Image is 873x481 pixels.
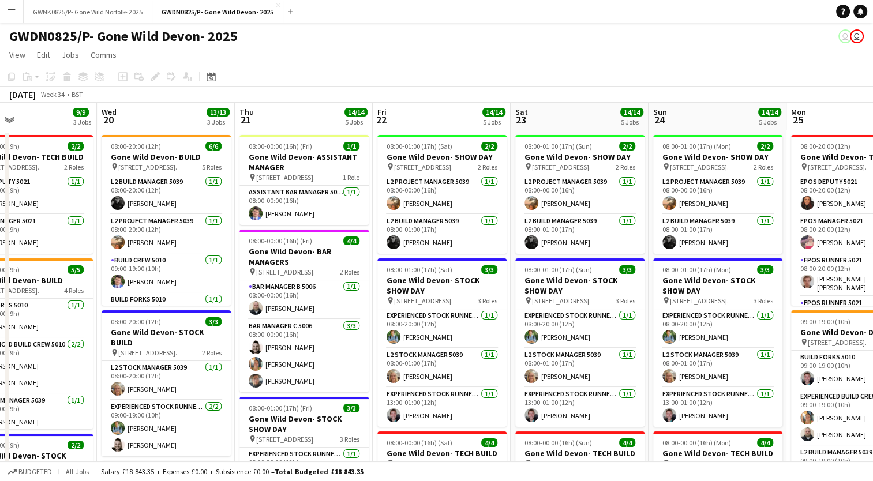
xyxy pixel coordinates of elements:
span: 08:00-00:00 (16h) (Fri) [249,236,312,245]
span: 3/3 [343,404,359,412]
a: View [5,47,30,62]
span: 08:00-00:00 (16h) (Sun) [524,438,592,447]
app-card-role: Experienced Stock Runner 50121/113:00-01:00 (12h)[PERSON_NAME] [653,388,782,427]
span: All jobs [63,467,91,476]
span: 08:00-00:00 (16h) (Fri) [249,142,312,151]
button: Budgeted [6,465,54,478]
span: [STREET_ADDRESS]. [670,163,729,171]
app-card-role: L2 Project Manager 50391/108:00-20:00 (12h)[PERSON_NAME] [102,215,231,254]
h3: Gone Wild Devon- STOCK SHOW DAY [239,414,369,434]
a: Jobs [57,47,84,62]
span: 09:00-19:00 (10h) [800,317,850,326]
span: Budgeted [18,468,52,476]
span: 22 [376,113,387,126]
app-job-card: 08:00-01:00 (17h) (Sat)3/3Gone Wild Devon- STOCK SHOW DAY [STREET_ADDRESS].3 RolesExperienced Sto... [377,258,507,427]
span: 2/2 [757,142,773,151]
app-job-card: 08:00-01:00 (17h) (Sun)3/3Gone Wild Devon- STOCK SHOW DAY [STREET_ADDRESS].3 RolesExperienced Sto... [515,258,645,427]
h3: Gone Wild Devon- STOCK SHOW DAY [377,275,507,296]
span: [STREET_ADDRESS]. [118,348,177,357]
app-card-role: L2 Stock Manager 50391/108:00-01:00 (17h)[PERSON_NAME] [653,348,782,388]
h3: Gone Wild Devon- ASSISTANT MANAGER [239,152,369,172]
app-job-card: 08:00-00:00 (16h) (Fri)1/1Gone Wild Devon- ASSISTANT MANAGER [STREET_ADDRESS].1 RoleAssistant Bar... [239,135,369,225]
span: [STREET_ADDRESS]. [808,163,867,171]
h3: Gone Wild Devon- SHOW DAY [377,152,507,162]
h3: Gone Wild Devon- TECH BUILD [377,448,507,459]
app-job-card: 08:00-01:00 (17h) (Mon)3/3Gone Wild Devon- STOCK SHOW DAY [STREET_ADDRESS].3 RolesExperienced Sto... [653,258,782,427]
app-card-role: Experienced Stock Runner 50121/108:00-20:00 (12h)[PERSON_NAME] [653,309,782,348]
span: [STREET_ADDRESS]. [532,163,591,171]
span: 5 Roles [202,163,222,171]
div: 5 Jobs [483,118,505,126]
span: 08:00-01:00 (17h) (Mon) [662,142,731,151]
span: 14/14 [344,108,368,117]
span: Edit [37,50,50,60]
span: Wed [102,107,117,117]
span: 14/14 [620,108,643,117]
app-card-role: L2 Build Manager 50391/108:00-01:00 (17h)[PERSON_NAME] [377,215,507,254]
app-job-card: 08:00-01:00 (17h) (Sun)2/2Gone Wild Devon- SHOW DAY [STREET_ADDRESS].2 RolesL2 Project Manager 50... [515,135,645,254]
span: 2/2 [481,142,497,151]
app-card-role: Build Forks 50101/109:00-19:00 (10h) [102,293,231,332]
span: 08:00-20:00 (12h) [800,142,850,151]
h3: Gone Wild Devon- BAR MANAGERS [239,246,369,267]
span: Comms [91,50,117,60]
span: 25 [789,113,806,126]
button: GWNK0825/P- Gone Wild Norfolk- 2025 [24,1,152,23]
div: [DATE] [9,89,36,100]
span: 3/3 [619,265,635,274]
div: 5 Jobs [621,118,643,126]
h3: Gone Wild Devon- TECH BUILD [653,448,782,459]
h3: Gone Wild Devon- STOCK SHOW DAY [653,275,782,296]
app-card-role: Bar Manager C 50063/308:00-00:00 (16h)[PERSON_NAME][PERSON_NAME][PERSON_NAME] [239,320,369,392]
div: 08:00-01:00 (17h) (Mon)2/2Gone Wild Devon- SHOW DAY [STREET_ADDRESS].2 RolesL2 Project Manager 50... [653,135,782,254]
h3: Gone Wild Devon- SHOW DAY [653,152,782,162]
span: [STREET_ADDRESS]. [670,296,729,305]
span: 4 Roles [754,459,773,468]
span: 2 Roles [202,348,222,357]
h3: Gone Wild Devon- TECH BUILD [515,448,645,459]
div: 08:00-20:00 (12h)3/3Gone Wild Devon- STOCK BUILD [STREET_ADDRESS].2 RolesL2 Stock Manager 50391/1... [102,310,231,456]
app-card-role: Build Crew 50101/109:00-19:00 (10h)[PERSON_NAME] [102,254,231,293]
span: 1/1 [343,142,359,151]
div: 5 Jobs [345,118,367,126]
span: 2/2 [619,142,635,151]
span: 08:00-00:00 (16h) (Sat) [387,438,452,447]
div: BST [72,90,83,99]
span: [STREET_ADDRESS]. [394,296,453,305]
span: Sat [515,107,528,117]
app-card-role: L2 Project Manager 50391/108:00-00:00 (16h)[PERSON_NAME] [377,175,507,215]
span: View [9,50,25,60]
app-card-role: L2 Build Manager 50391/108:00-01:00 (17h)[PERSON_NAME] [653,215,782,254]
span: 08:00-01:00 (17h) (Mon) [662,265,731,274]
app-card-role: L2 Stock Manager 50391/108:00-01:00 (17h)[PERSON_NAME] [515,348,645,388]
app-card-role: Bar Manager B 50061/108:00-00:00 (16h)[PERSON_NAME] [239,280,369,320]
span: Total Budgeted £18 843.35 [275,467,364,476]
span: 13/13 [207,108,230,117]
span: 6/6 [205,142,222,151]
span: 08:00-01:00 (17h) (Sun) [524,142,592,151]
div: 3 Jobs [73,118,91,126]
span: 9/9 [73,108,89,117]
span: 2 Roles [754,163,773,171]
span: 3 Roles [616,296,635,305]
span: Mon [791,107,806,117]
app-card-role: Assistant Bar Manager 50061/108:00-00:00 (16h)[PERSON_NAME] [239,186,369,225]
a: Comms [86,47,121,62]
app-user-avatar: Grace Shorten [838,29,852,43]
span: 3/3 [481,265,497,274]
span: Sun [653,107,667,117]
span: 3 Roles [340,435,359,444]
span: 2/2 [68,142,84,151]
div: 08:00-01:00 (17h) (Sat)2/2Gone Wild Devon- SHOW DAY [STREET_ADDRESS].2 RolesL2 Project Manager 50... [377,135,507,254]
span: 08:00-01:00 (17h) (Fri) [249,404,312,412]
app-card-role: Experienced Stock Runner 50121/108:00-20:00 (12h)[PERSON_NAME] [377,309,507,348]
div: Salary £18 843.35 + Expenses £0.00 + Subsistence £0.00 = [101,467,364,476]
span: 08:00-20:00 (12h) [111,142,161,151]
span: 4/4 [481,438,497,447]
span: 4/4 [343,236,359,245]
app-card-role: Experienced Stock Runner 50121/113:00-01:00 (12h)[PERSON_NAME] [377,388,507,427]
